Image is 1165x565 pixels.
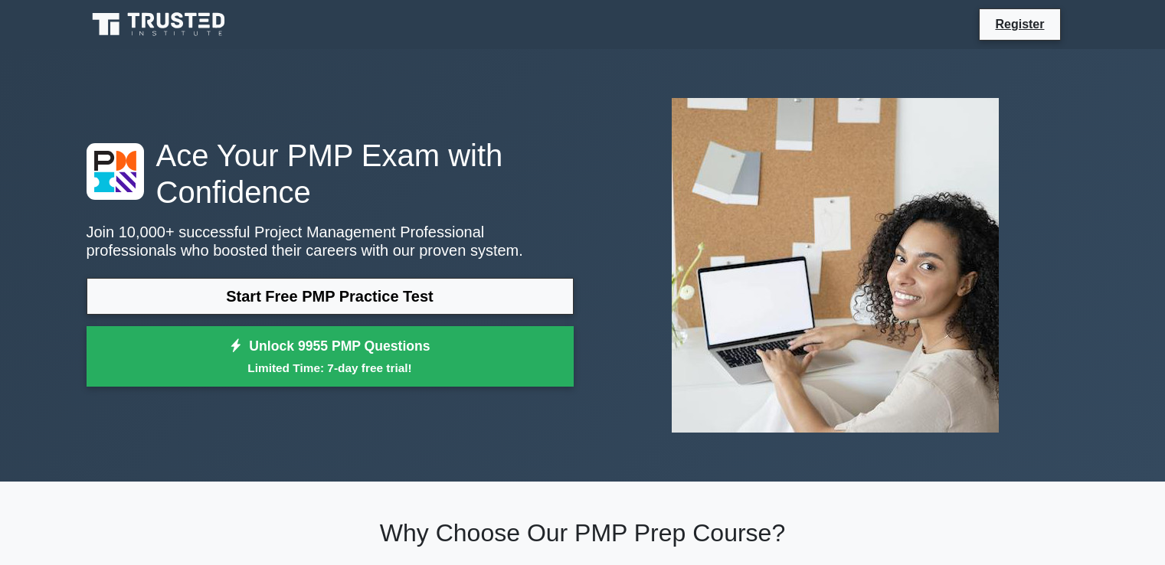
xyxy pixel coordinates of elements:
[106,359,555,377] small: Limited Time: 7-day free trial!
[87,278,574,315] a: Start Free PMP Practice Test
[87,137,574,211] h1: Ace Your PMP Exam with Confidence
[87,223,574,260] p: Join 10,000+ successful Project Management Professional professionals who boosted their careers w...
[87,326,574,387] a: Unlock 9955 PMP QuestionsLimited Time: 7-day free trial!
[87,518,1079,547] h2: Why Choose Our PMP Prep Course?
[986,15,1053,34] a: Register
